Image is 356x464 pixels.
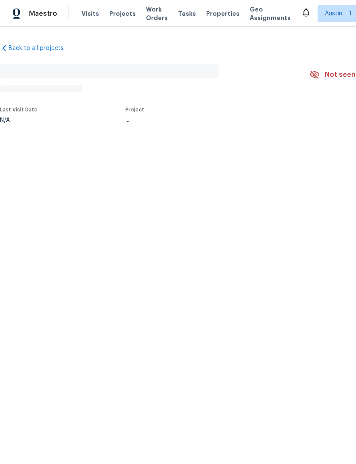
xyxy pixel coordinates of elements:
span: Visits [82,9,99,18]
span: Maestro [29,9,57,18]
span: Project [125,107,144,112]
span: Work Orders [146,5,168,22]
span: Properties [206,9,239,18]
span: Projects [109,9,136,18]
span: Geo Assignments [250,5,291,22]
span: Tasks [178,11,196,17]
span: Austin + 1 [325,9,352,18]
div: ... [125,117,289,123]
